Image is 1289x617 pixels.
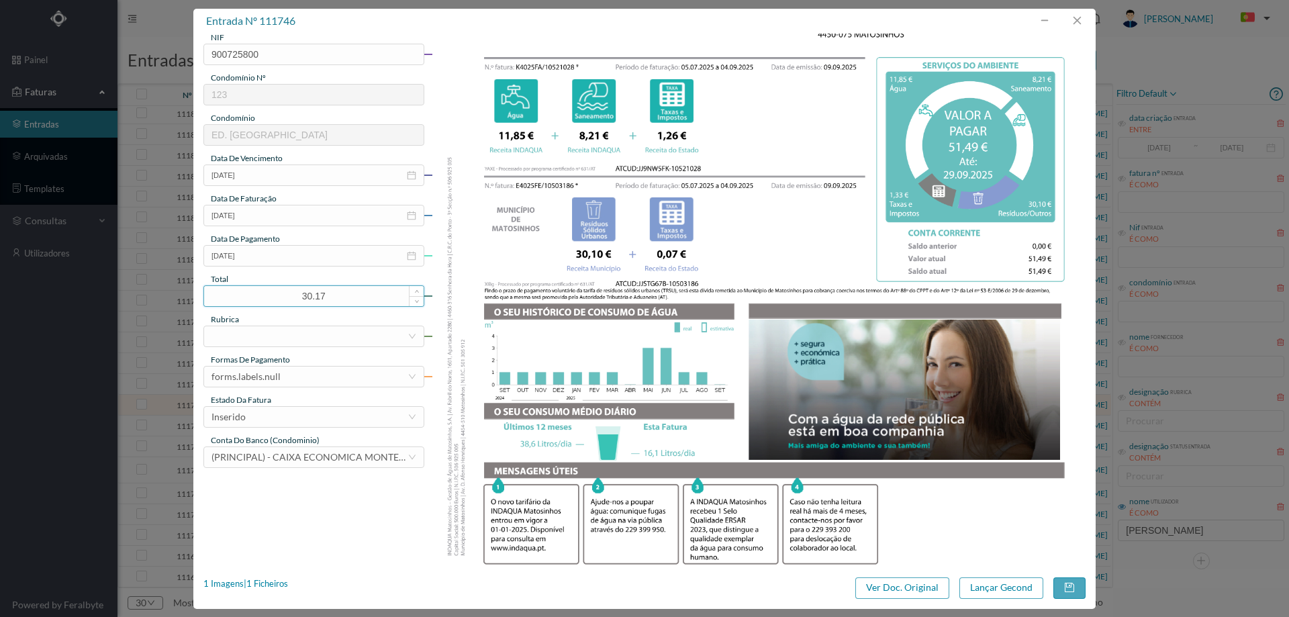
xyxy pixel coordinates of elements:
[211,367,281,387] div: forms.labels.null
[211,451,524,463] span: (PRINCIPAL) - CAIXA ECONOMICA MONTEPIO GERAL ([FINANCIAL_ID])
[407,171,416,180] i: icon: calendar
[407,251,416,260] i: icon: calendar
[211,113,255,123] span: condomínio
[410,286,424,296] span: Increase Value
[211,193,277,203] span: data de faturação
[211,32,224,42] span: NIF
[410,296,424,306] span: Decrease Value
[1230,7,1276,29] button: PT
[414,289,419,294] i: icon: up
[414,299,419,303] i: icon: down
[211,407,246,427] div: Inserido
[211,234,280,244] span: data de pagamento
[408,453,416,461] i: icon: down
[211,435,320,445] span: conta do banco (condominio)
[407,211,416,220] i: icon: calendar
[959,577,1043,599] button: Lançar Gecond
[408,332,416,340] i: icon: down
[211,73,266,83] span: condomínio nº
[211,314,239,324] span: rubrica
[408,373,416,381] i: icon: down
[203,577,288,591] div: 1 Imagens | 1 Ficheiros
[211,395,271,405] span: estado da fatura
[211,354,290,365] span: Formas de Pagamento
[408,413,416,421] i: icon: down
[211,153,283,163] span: data de vencimento
[206,14,295,27] span: entrada nº 111746
[855,577,949,599] button: Ver Doc. Original
[211,274,228,284] span: total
